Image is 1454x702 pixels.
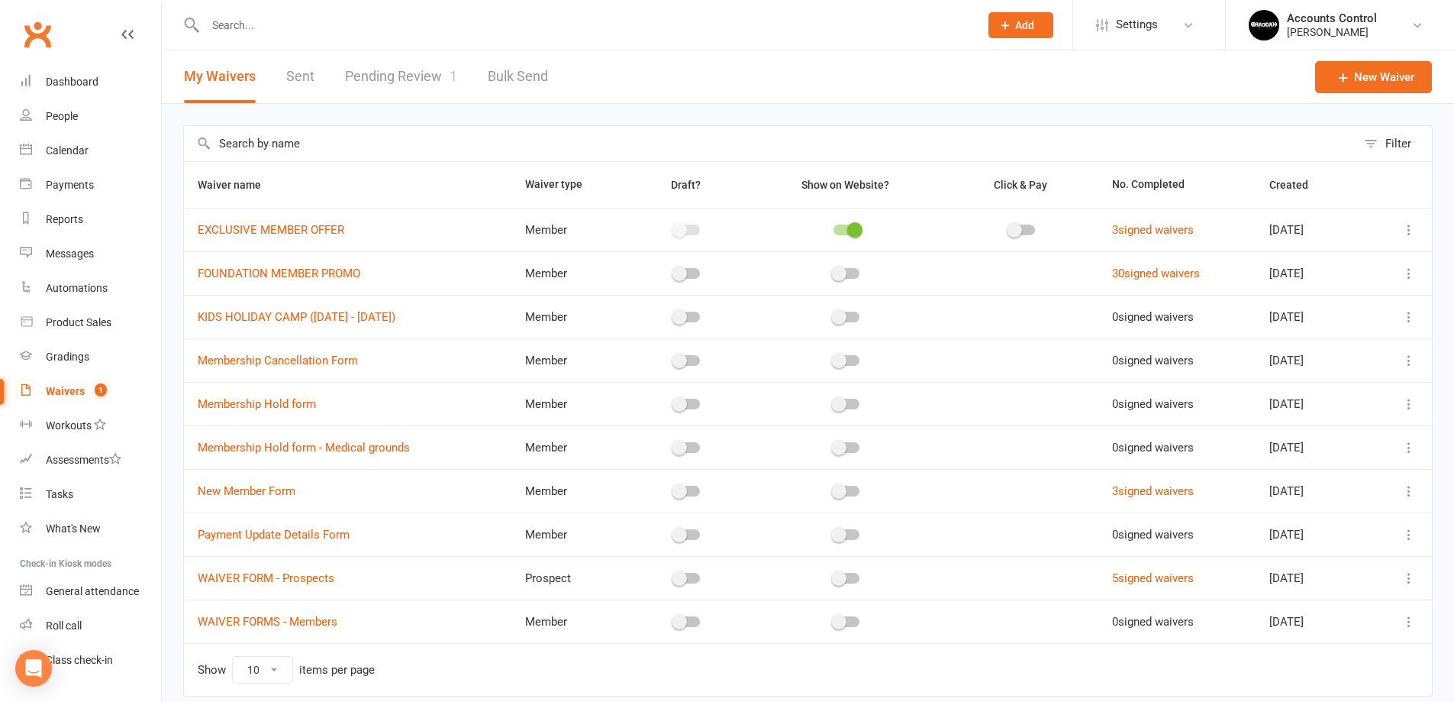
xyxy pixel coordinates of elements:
[299,664,375,677] div: items per page
[511,382,627,425] td: Member
[488,50,548,103] a: Bulk Send
[511,600,627,643] td: Member
[46,247,94,260] div: Messages
[1112,615,1194,629] span: 0 signed waivers
[46,110,78,122] div: People
[15,650,52,687] div: Open Intercom Messenger
[198,571,334,585] a: WAIVER FORM - Prospects
[184,50,256,103] button: My Waivers
[20,306,161,340] a: Product Sales
[198,397,316,411] a: Membership Hold form
[198,656,375,684] div: Show
[1256,556,1369,600] td: [DATE]
[1269,179,1325,191] span: Created
[1116,8,1158,42] span: Settings
[1112,571,1194,585] a: 5signed waivers
[20,409,161,443] a: Workouts
[1098,162,1256,208] th: No. Completed
[20,374,161,409] a: Waivers 1
[1112,354,1194,367] span: 0 signed waivers
[511,469,627,513] td: Member
[20,271,161,306] a: Automations
[20,340,161,374] a: Gradings
[46,316,111,328] div: Product Sales
[801,179,889,191] span: Show on Website?
[198,310,395,324] a: KIDS HOLIDAY CAMP ([DATE] - [DATE])
[46,213,83,225] div: Reports
[1315,61,1432,93] a: New Waiver
[198,484,295,498] a: New Member Form
[95,383,107,396] span: 1
[1112,310,1194,324] span: 0 signed waivers
[511,556,627,600] td: Prospect
[511,162,627,208] th: Waiver type
[450,68,457,84] span: 1
[1112,441,1194,455] span: 0 signed waivers
[994,179,1047,191] span: Click & Pay
[1287,11,1377,25] div: Accounts Control
[46,282,108,294] div: Automations
[1256,513,1369,556] td: [DATE]
[46,488,73,500] div: Tasks
[20,443,161,477] a: Assessments
[20,643,161,678] a: Class kiosk mode
[1112,484,1194,498] a: 3signed waivers
[1112,397,1194,411] span: 0 signed waivers
[1256,469,1369,513] td: [DATE]
[1256,425,1369,469] td: [DATE]
[46,522,101,535] div: What's New
[198,354,358,367] a: Membership Cancellation Form
[511,513,627,556] td: Member
[198,176,278,194] button: Waiver name
[184,126,1356,161] input: Search by name
[1256,295,1369,338] td: [DATE]
[1269,176,1325,194] button: Created
[511,251,627,295] td: Member
[198,615,337,629] a: WAIVER FORMS - Members
[1356,126,1432,161] button: Filter
[46,76,98,88] div: Dashboard
[46,144,89,157] div: Calendar
[1249,10,1279,40] img: thumb_image1701918351.png
[198,267,360,280] a: FOUNDATION MEMBER PROMO
[20,609,161,643] a: Roll call
[46,585,139,597] div: General attendance
[657,176,717,194] button: Draft?
[1112,528,1194,542] span: 0 signed waivers
[286,50,314,103] a: Sent
[1385,134,1411,153] div: Filter
[1112,223,1194,237] a: 3signed waivers
[198,528,350,542] a: Payment Update Details Form
[18,15,56,53] a: Clubworx
[46,654,113,666] div: Class check-in
[20,477,161,512] a: Tasks
[1287,25,1377,39] div: [PERSON_NAME]
[20,512,161,546] a: What's New
[511,425,627,469] td: Member
[1015,19,1034,31] span: Add
[20,134,161,168] a: Calendar
[201,15,969,36] input: Search...
[511,295,627,338] td: Member
[345,50,457,103] a: Pending Review1
[980,176,1064,194] button: Click & Pay
[20,574,161,609] a: General attendance kiosk mode
[1256,382,1369,425] td: [DATE]
[511,208,627,251] td: Member
[198,179,278,191] span: Waiver name
[1112,267,1200,280] a: 30signed waivers
[20,237,161,271] a: Messages
[671,179,701,191] span: Draft?
[988,12,1053,38] button: Add
[1256,208,1369,251] td: [DATE]
[1256,338,1369,382] td: [DATE]
[198,441,410,455] a: Membership Hold form - Medical grounds
[46,351,89,363] div: Gradings
[20,65,161,99] a: Dashboard
[511,338,627,382] td: Member
[20,202,161,237] a: Reports
[46,419,92,432] div: Workouts
[20,168,161,202] a: Payments
[46,620,82,632] div: Roll call
[46,454,121,466] div: Assessments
